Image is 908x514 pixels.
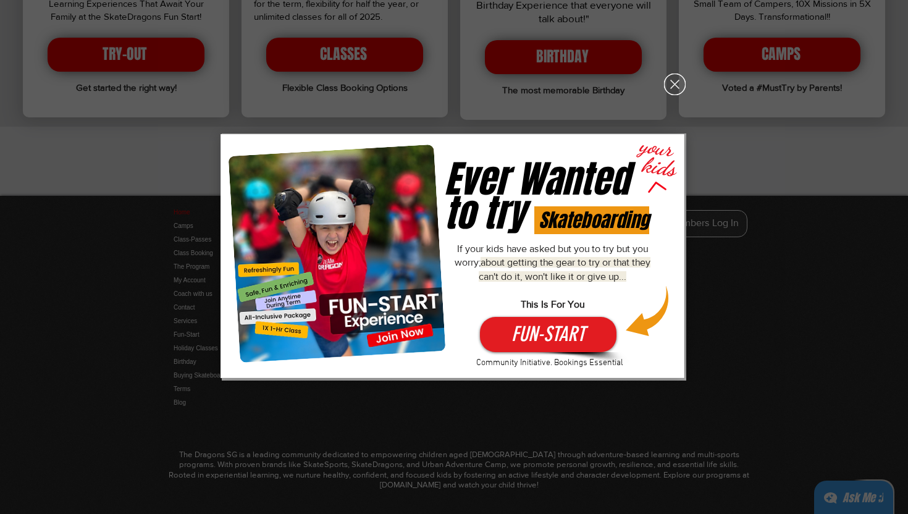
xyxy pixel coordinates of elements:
[511,320,585,348] span: FUN-START
[539,206,649,234] span: Skateboarding
[521,299,584,310] span: This Is For You
[455,243,650,310] span: If your kids have asked but you to try but you worry;
[479,257,650,281] span: about getting the gear to try or that they can't do it, won't like it or give up...
[664,74,686,95] div: Back to site
[635,132,680,182] span: your kids
[476,358,623,368] span: Community Initiative. Bookings Essential
[229,145,446,363] img: FUN-START.png
[480,317,616,352] button: FUN-START
[444,152,629,241] span: Ever Wanted to try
